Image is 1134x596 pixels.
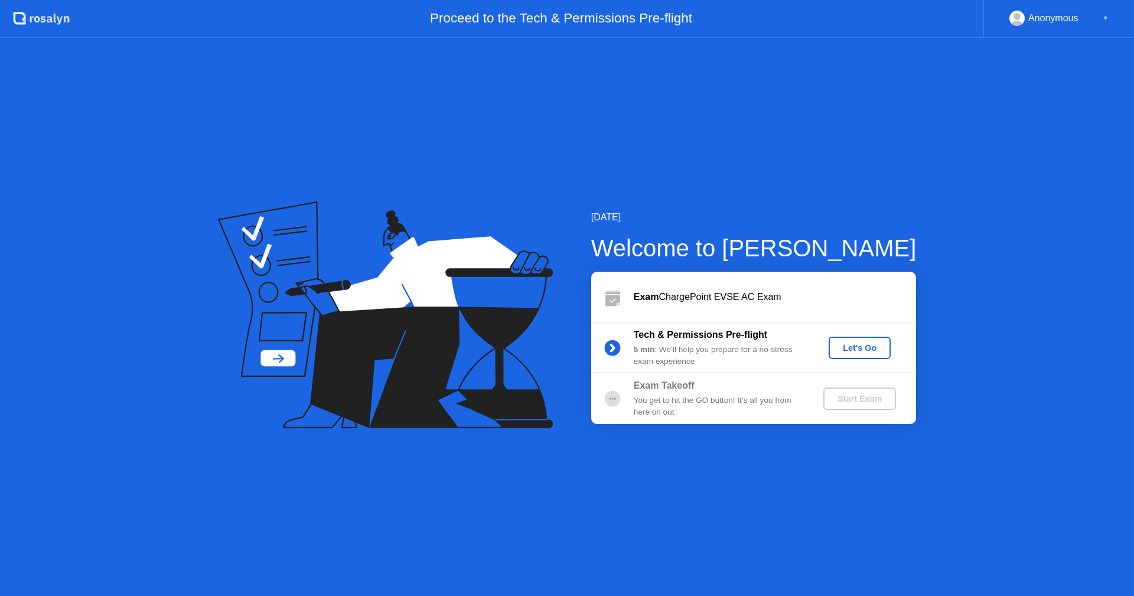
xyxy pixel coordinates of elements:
b: Exam Takeoff [634,380,695,390]
div: : We’ll help you prepare for a no-stress exam experience [634,344,804,368]
div: Start Exam [828,394,891,403]
div: ▼ [1103,11,1109,26]
b: Exam [634,292,659,302]
div: ChargePoint EVSE AC Exam [634,290,916,304]
b: Tech & Permissions Pre-flight [634,330,767,340]
div: Let's Go [833,343,886,353]
div: Anonymous [1028,11,1078,26]
b: 5 min [634,345,655,354]
div: You get to hit the GO button! It’s all you from here on out [634,395,804,419]
button: Start Exam [823,387,896,410]
div: Welcome to [PERSON_NAME] [591,230,917,266]
div: [DATE] [591,210,917,224]
button: Let's Go [829,337,891,359]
